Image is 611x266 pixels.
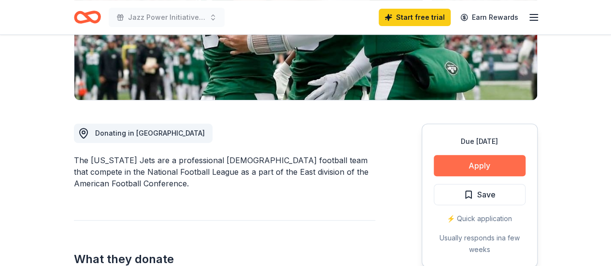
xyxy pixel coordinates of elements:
[434,184,526,205] button: Save
[455,9,524,26] a: Earn Rewards
[74,154,375,189] div: The [US_STATE] Jets are a professional [DEMOGRAPHIC_DATA] football team that compete in the Natio...
[477,188,496,201] span: Save
[109,8,225,27] button: Jazz Power Initiative Celebration22
[95,129,205,137] span: Donating in [GEOGRAPHIC_DATA]
[434,213,526,224] div: ⚡️ Quick application
[74,6,101,28] a: Home
[379,9,451,26] a: Start free trial
[434,136,526,147] div: Due [DATE]
[434,155,526,176] button: Apply
[434,232,526,255] div: Usually responds in a few weeks
[128,12,205,23] span: Jazz Power Initiative Celebration22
